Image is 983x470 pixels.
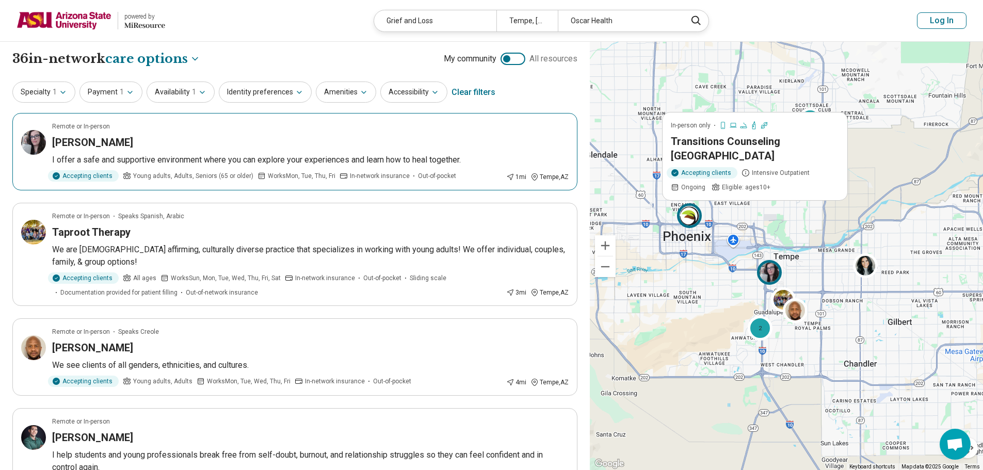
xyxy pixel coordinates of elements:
[48,272,119,284] div: Accepting clients
[374,10,496,31] div: Grief and Loss
[530,378,569,387] div: Tempe , AZ
[207,377,291,386] span: Works Mon, Tue, Wed, Thu, Fri
[105,50,188,68] span: care options
[722,182,770,191] span: Eligible: ages 10+
[506,288,526,297] div: 3 mi
[452,80,495,105] div: Clear filters
[52,417,110,426] p: Remote or In-person
[444,53,496,65] span: My community
[118,327,159,336] span: Speaks Creole
[373,377,411,386] span: Out-of-pocket
[60,288,178,297] span: Documentation provided for patient filling
[52,212,110,221] p: Remote or In-person
[12,82,75,103] button: Specialty1
[496,10,558,31] div: Tempe, [GEOGRAPHIC_DATA]
[316,82,376,103] button: Amenities
[171,273,281,283] span: Works Sun, Mon, Tue, Wed, Thu, Fri, Sat
[798,107,823,132] div: 2
[52,225,131,239] h3: Taproot Therapy
[219,82,312,103] button: Identity preferences
[52,122,110,131] p: Remote or In-person
[48,376,119,387] div: Accepting clients
[192,87,196,98] span: 1
[133,171,253,181] span: Young adults, Adults, Seniors (65 or older)
[305,377,365,386] span: In-network insurance
[965,464,980,469] a: Terms (opens in new tab)
[120,87,124,98] span: 1
[105,50,200,68] button: Care options
[350,171,410,181] span: In-network insurance
[295,273,355,283] span: In-network insurance
[940,429,971,460] div: Open chat
[595,235,616,256] button: Zoom in
[410,273,446,283] span: Sliding scale
[529,53,577,65] span: All resources
[506,172,526,182] div: 1 mi
[79,82,142,103] button: Payment1
[901,464,959,469] span: Map data ©2025 Google
[118,212,184,221] span: Speaks Spanish, Arabic
[147,82,215,103] button: Availability1
[752,168,810,177] span: Intensive Outpatient
[133,377,192,386] span: Young adults, Adults
[681,182,705,191] span: Ongoing
[52,327,110,336] p: Remote or In-person
[595,256,616,277] button: Zoom out
[53,87,57,98] span: 1
[671,120,711,129] p: In-person only
[748,316,772,341] div: 2
[268,171,335,181] span: Works Mon, Tue, Thu, Fri
[12,50,200,68] h1: 36 in-network
[52,430,133,445] h3: [PERSON_NAME]
[380,82,447,103] button: Accessibility
[558,10,680,31] div: Oscar Health
[418,171,456,181] span: Out-of-pocket
[52,244,569,268] p: We are [DEMOGRAPHIC_DATA] affirming, culturally diverse practice that specializes in working with...
[530,172,569,182] div: Tempe , AZ
[52,135,133,150] h3: [PERSON_NAME]
[124,12,165,21] div: powered by
[52,341,133,355] h3: [PERSON_NAME]
[917,12,966,29] button: Log In
[363,273,401,283] span: Out-of-pocket
[133,273,156,283] span: All ages
[671,134,839,163] h3: Transitions Counseling [GEOGRAPHIC_DATA]
[52,154,569,166] p: I offer a safe and supportive environment where you can explore your experiences and learn how to...
[667,167,737,178] div: Accepting clients
[506,378,526,387] div: 4 mi
[17,8,111,33] img: Arizona State University
[48,170,119,182] div: Accepting clients
[17,8,165,33] a: Arizona State Universitypowered by
[530,288,569,297] div: Tempe , AZ
[52,359,569,371] p: We see clients of all genders, ethnicities, and cultures.
[186,288,258,297] span: Out-of-network insurance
